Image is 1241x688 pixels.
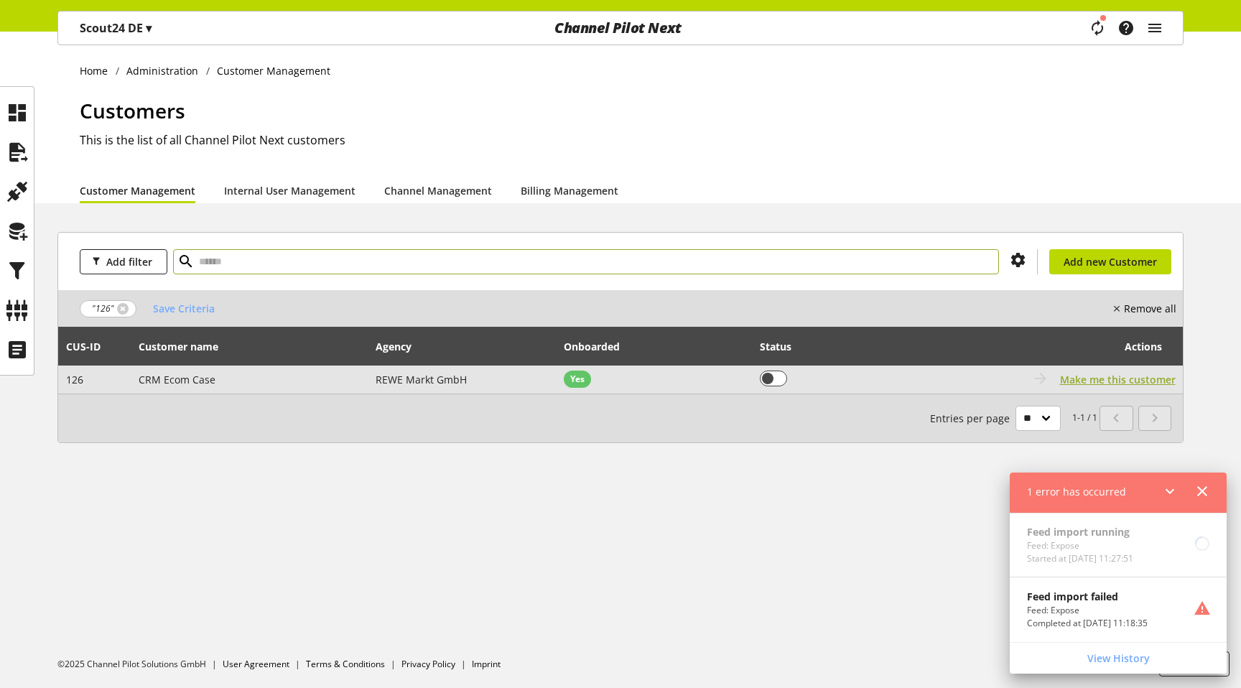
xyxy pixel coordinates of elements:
a: Add new Customer [1049,249,1171,274]
span: Yes [570,373,585,386]
a: Customer Management [80,183,195,198]
div: Onboarded [564,339,634,354]
span: "126" [92,302,114,315]
a: Home [80,63,116,78]
span: Customers [80,97,185,124]
button: Add filter [80,249,167,274]
nav: main navigation [57,11,1184,45]
a: Terms & Conditions [306,658,385,670]
li: ©2025 Channel Pilot Solutions GmbH [57,658,223,671]
a: Administration [119,63,206,78]
button: Save Criteria [142,296,226,321]
p: Scout24 DE [80,19,152,37]
small: 1-1 / 1 [930,406,1097,431]
span: Add new Customer [1064,254,1157,269]
a: Internal User Management [224,183,355,198]
a: User Agreement [223,658,289,670]
a: Imprint [472,658,501,670]
span: Save Criteria [153,301,215,316]
a: Billing Management [521,183,618,198]
div: Actions [912,332,1162,361]
span: 126 [66,373,83,386]
span: CRM Ecom Case [139,373,215,386]
span: ▾ [146,20,152,36]
span: Entries per page [930,411,1015,426]
span: View History [1087,651,1150,666]
span: Add filter [106,254,152,269]
p: Feed: Expose [1027,604,1148,617]
a: View History [1013,646,1224,671]
div: Status [760,339,806,354]
a: Feed import failedFeed: ExposeCompleted at [DATE] 11:18:35 [1010,577,1227,641]
span: 1 error has occurred [1027,485,1126,498]
a: Channel Management [384,183,492,198]
div: Agency [376,339,426,354]
div: CUS-⁠ID [66,339,115,354]
p: Completed at Aug 20, 2025, 11:18:35 [1027,617,1148,630]
button: Make me this customer [1060,372,1176,387]
a: Privacy Policy [401,658,455,670]
nobr: Remove all [1124,301,1176,316]
p: Feed import failed [1027,589,1148,604]
span: REWE Markt GmbH [376,373,467,386]
div: Customer name [139,339,233,354]
h2: This is the list of all Channel Pilot Next customers [80,131,1184,149]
